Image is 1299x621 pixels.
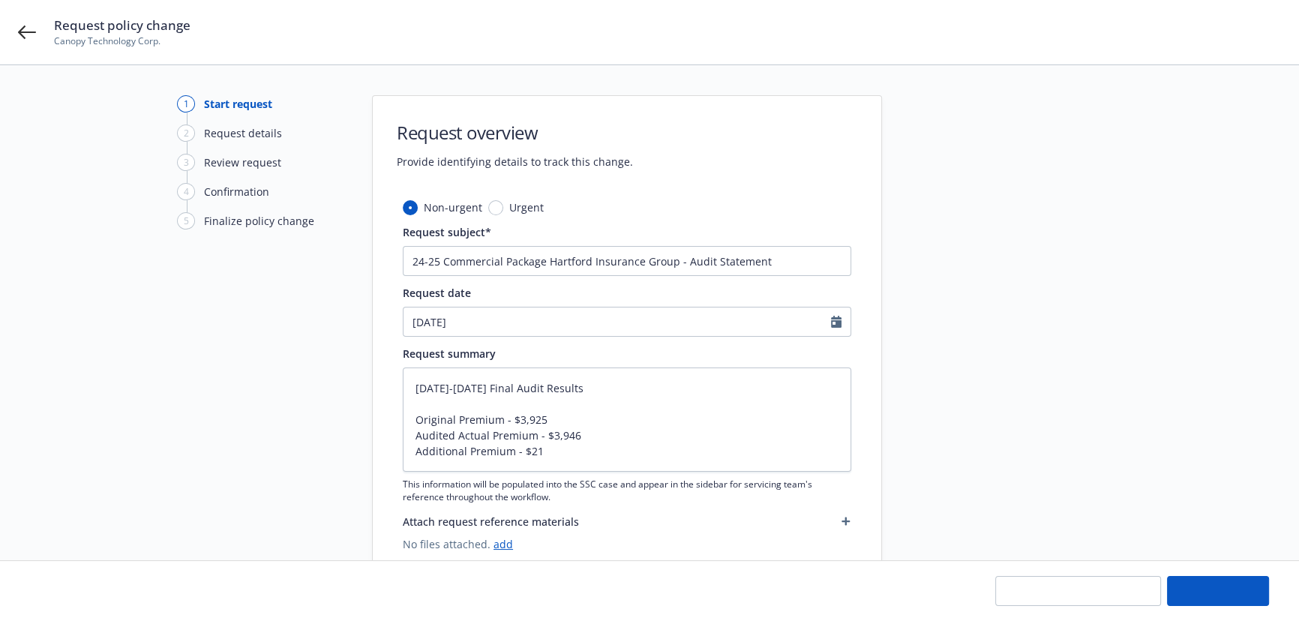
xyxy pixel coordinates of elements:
input: Urgent [488,200,503,215]
button: Continue [1167,576,1269,606]
button: Save progress and exit [995,576,1161,606]
input: Non-urgent [403,200,418,215]
div: 4 [177,183,195,200]
span: Continue [1195,583,1242,598]
div: Start request [204,96,272,112]
span: Request subject* [403,225,491,239]
span: Request policy change [54,16,190,34]
div: 1 [177,95,195,112]
textarea: [DATE]-[DATE] Final Audit Results Original Premium - $3,925 Audited Actual Premium - $3,946 Addit... [403,367,851,472]
input: The subject will appear in the summary list view for quick reference. [403,246,851,276]
span: Urgent [509,199,544,215]
div: Finalize policy change [204,213,314,229]
div: 5 [177,212,195,229]
span: Request date [403,286,471,300]
h1: Request overview [397,120,633,145]
div: Confirmation [204,184,269,199]
span: Non-urgent [424,199,482,215]
input: MM/DD/YYYY [403,307,831,336]
div: 2 [177,124,195,142]
span: Save progress and exit [1020,583,1136,598]
a: add [493,537,513,551]
div: Request details [204,125,282,141]
div: 3 [177,154,195,171]
svg: Calendar [831,316,841,328]
span: No files attached. [403,536,851,552]
span: This information will be populated into the SSC case and appear in the sidebar for servicing team... [403,478,851,503]
span: Canopy Technology Corp. [54,34,190,48]
span: Provide identifying details to track this change. [397,154,633,169]
span: Attach request reference materials [403,514,579,529]
div: Review request [204,154,281,170]
span: Request summary [403,346,496,361]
